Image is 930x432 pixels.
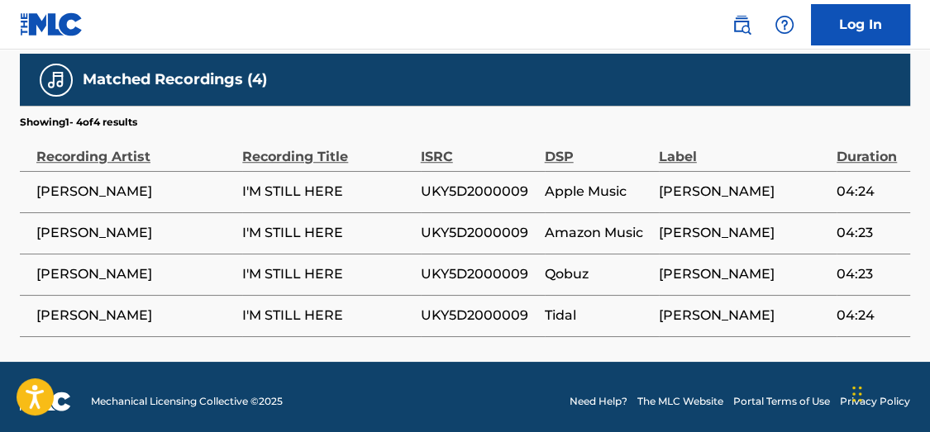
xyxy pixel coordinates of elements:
a: Need Help? [570,394,627,409]
h5: Matched Recordings (4) [83,70,267,89]
div: Duration [837,130,902,167]
span: I'M STILL HERE [242,264,412,284]
span: Amazon Music [545,223,651,243]
div: DSP [545,130,651,167]
span: UKY5D2000009 [421,264,537,284]
div: Label [659,130,828,167]
span: Mechanical Licensing Collective © 2025 [91,394,283,409]
span: UKY5D2000009 [421,223,537,243]
img: search [732,15,751,35]
iframe: Chat Widget [847,353,930,432]
span: [PERSON_NAME] [36,223,234,243]
span: UKY5D2000009 [421,306,537,325]
span: [PERSON_NAME] [659,182,828,202]
div: Drag [852,369,862,419]
a: Log In [811,4,910,45]
a: Portal Terms of Use [733,394,830,409]
a: Public Search [725,8,758,41]
div: Recording Title [242,130,412,167]
span: Tidal [545,306,651,325]
span: UKY5D2000009 [421,182,537,202]
span: 04:23 [837,223,902,243]
span: [PERSON_NAME] [659,264,828,284]
span: I'M STILL HERE [242,223,412,243]
span: I'M STILL HERE [242,306,412,325]
a: Privacy Policy [840,394,910,409]
span: 04:24 [837,182,902,202]
span: 04:23 [837,264,902,284]
span: Apple Music [545,182,651,202]
span: [PERSON_NAME] [36,306,234,325]
span: Qobuz [545,264,651,284]
span: 04:24 [837,306,902,325]
p: Showing 1 - 4 of 4 results [20,115,137,130]
img: MLC Logo [20,12,83,36]
div: ISRC [421,130,537,167]
span: [PERSON_NAME] [659,223,828,243]
span: [PERSON_NAME] [36,182,234,202]
a: The MLC Website [637,394,723,409]
div: Recording Artist [36,130,234,167]
span: [PERSON_NAME] [659,306,828,325]
span: I'M STILL HERE [242,182,412,202]
img: help [775,15,794,35]
div: Help [768,8,801,41]
span: [PERSON_NAME] [36,264,234,284]
img: Matched Recordings [46,70,66,90]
